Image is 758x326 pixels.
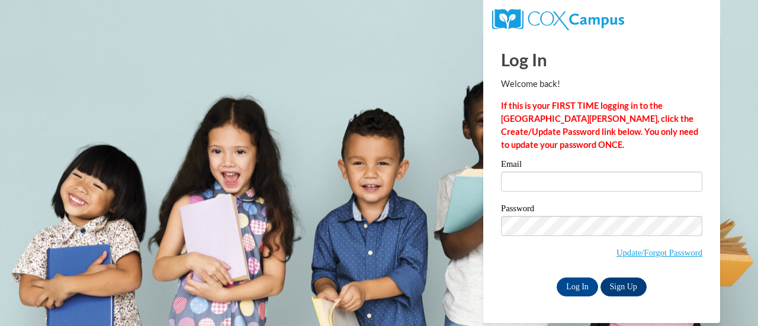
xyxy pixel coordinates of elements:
a: Sign Up [600,277,647,296]
input: Log In [557,277,598,296]
a: COX Campus [492,14,624,24]
img: COX Campus [492,9,624,30]
h1: Log In [501,47,702,72]
label: Email [501,160,702,172]
label: Password [501,204,702,216]
p: Welcome back! [501,78,702,91]
a: Update/Forgot Password [616,248,702,257]
strong: If this is your FIRST TIME logging in to the [GEOGRAPHIC_DATA][PERSON_NAME], click the Create/Upd... [501,101,698,150]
